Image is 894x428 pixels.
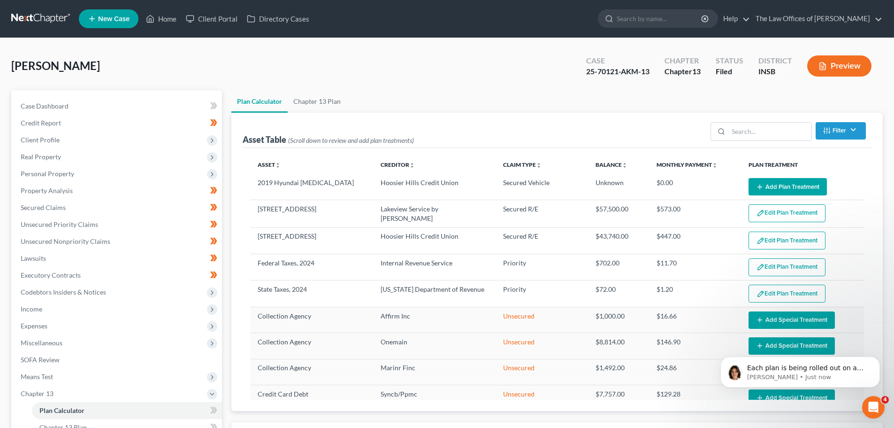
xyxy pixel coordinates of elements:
[373,227,496,254] td: Hoosier Hills Credit Union
[758,66,792,77] div: INSB
[373,359,496,385] td: Marinr Finc
[536,163,542,168] i: unfold_more
[242,10,314,27] a: Directory Cases
[749,204,825,222] button: Edit Plan Treatment
[692,67,701,76] span: 13
[588,280,649,307] td: $72.00
[250,227,373,254] td: [STREET_ADDRESS]
[13,199,222,216] a: Secured Claims
[250,307,373,333] td: Collection Agency
[373,385,496,411] td: Syncb/Ppmc
[21,305,42,313] span: Income
[588,254,649,280] td: $702.00
[21,102,69,110] span: Case Dashboard
[503,161,542,168] a: Claim Typeunfold_more
[588,385,649,411] td: $7,757.00
[243,134,414,145] div: Asset Table
[756,263,764,271] img: edit-pencil-c1479a1de80d8dea1e2430c2f745a3c6a07e9d7aa2eeffe225670001d78357a8.svg
[21,136,60,144] span: Client Profile
[649,254,741,280] td: $11.70
[622,163,627,168] i: unfold_more
[373,200,496,227] td: Lakeview Service by [PERSON_NAME]
[21,220,98,228] span: Unsecured Priority Claims
[288,136,414,144] span: (Scroll down to review and add plan treatments)
[21,288,106,296] span: Codebtors Insiders & Notices
[13,98,222,115] a: Case Dashboard
[231,90,288,113] a: Plan Calculator
[13,216,222,233] a: Unsecured Priority Claims
[649,200,741,227] td: $573.00
[649,359,741,385] td: $24.86
[649,385,741,411] td: $129.28
[373,174,496,200] td: Hoosier Hills Credit Union
[749,311,835,329] button: Add Special Treatment
[21,389,53,397] span: Chapter 13
[41,27,160,109] span: Each plan is being rolled out on a per-district basis. Once your district's plan is available you...
[250,254,373,280] td: Federal Taxes, 2024
[250,359,373,385] td: Collection Agency
[588,227,649,254] td: $43,740.00
[13,182,222,199] a: Property Analysis
[13,250,222,267] a: Lawsuits
[409,163,415,168] i: unfold_more
[749,258,825,276] button: Edit Plan Treatment
[21,203,66,211] span: Secured Claims
[250,200,373,227] td: [STREET_ADDRESS]
[665,55,701,66] div: Chapter
[617,10,703,27] input: Search by name...
[749,178,827,195] button: Add Plan Treatment
[496,254,588,280] td: Priority
[373,307,496,333] td: Affirm Inc
[649,174,741,200] td: $0.00
[141,10,181,27] a: Home
[13,267,222,284] a: Executory Contracts
[496,280,588,307] td: Priority
[496,359,588,385] td: Unsecured
[749,232,825,249] button: Edit Plan Treatment
[881,396,889,404] span: 4
[751,10,882,27] a: The Law Offices of [PERSON_NAME]
[496,227,588,254] td: Secured R/E
[181,10,242,27] a: Client Portal
[712,163,718,168] i: unfold_more
[275,163,281,168] i: unfold_more
[596,161,627,168] a: Balanceunfold_more
[586,55,649,66] div: Case
[496,200,588,227] td: Secured R/E
[39,406,84,414] span: Plan Calculator
[862,396,885,419] iframe: Intercom live chat
[649,280,741,307] td: $1.20
[586,66,649,77] div: 25-70121-AKM-13
[588,174,649,200] td: Unknown
[756,237,764,245] img: edit-pencil-c1479a1de80d8dea1e2430c2f745a3c6a07e9d7aa2eeffe225670001d78357a8.svg
[250,385,373,411] td: Credit Card Debt
[373,280,496,307] td: [US_STATE] Department of Revenue
[718,10,750,27] a: Help
[21,373,53,381] span: Means Test
[657,161,718,168] a: Monthly Paymentunfold_more
[21,153,61,161] span: Real Property
[98,16,130,23] span: New Case
[741,156,864,174] th: Plan Treatment
[749,285,825,303] button: Edit Plan Treatment
[496,385,588,411] td: Unsecured
[32,402,222,419] a: Plan Calculator
[716,66,743,77] div: Filed
[21,254,46,262] span: Lawsuits
[588,333,649,359] td: $8,814.00
[21,237,110,245] span: Unsecured Nonpriority Claims
[758,55,792,66] div: District
[496,333,588,359] td: Unsecured
[496,174,588,200] td: Secured Vehicle
[816,122,866,140] button: Filter
[588,307,649,333] td: $1,000.00
[649,333,741,359] td: $146.90
[21,356,60,364] span: SOFA Review
[373,254,496,280] td: Internal Revenue Service
[41,36,162,45] p: Message from Emma, sent Just now
[250,174,373,200] td: 2019 Hyundai [MEDICAL_DATA]
[21,119,61,127] span: Credit Report
[13,351,222,368] a: SOFA Review
[11,59,100,72] span: [PERSON_NAME]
